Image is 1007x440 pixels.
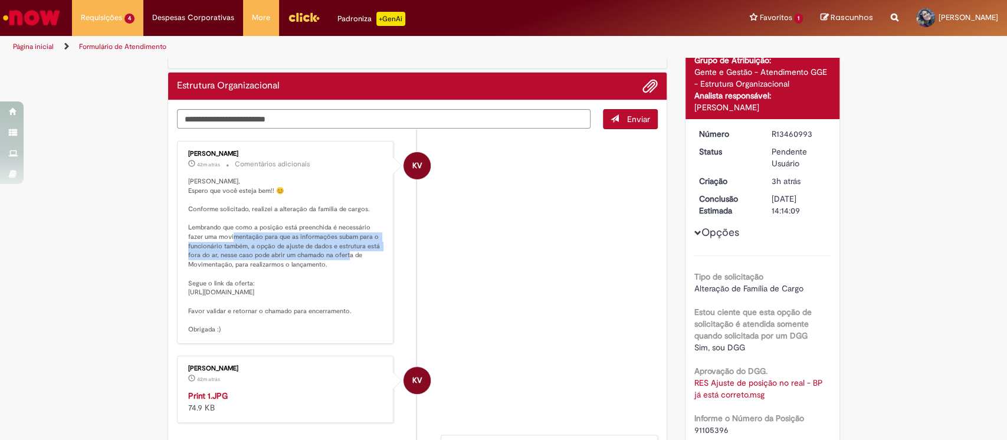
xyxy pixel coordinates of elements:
[690,128,763,140] dt: Número
[1,6,62,29] img: ServiceNow
[13,42,54,51] a: Página inicial
[337,12,405,26] div: Padroniza
[694,66,831,90] div: Gente e Gestão - Atendimento GGE - Estrutura Organizacional
[177,109,591,129] textarea: Digite sua mensagem aqui...
[188,390,385,413] div: 74.9 KB
[235,159,310,169] small: Comentários adicionais
[694,54,831,66] div: Grupo de Atribuição:
[188,365,385,372] div: [PERSON_NAME]
[376,12,405,26] p: +GenAi
[412,366,422,395] span: KV
[197,161,220,168] time: 29/08/2025 11:10:20
[690,146,763,157] dt: Status
[831,12,873,23] span: Rascunhos
[794,14,803,24] span: 1
[404,367,431,394] div: Karine Vieira
[79,42,166,51] a: Formulário de Atendimento
[694,101,831,113] div: [PERSON_NAME]
[81,12,122,24] span: Requisições
[694,366,767,376] b: Aprovação do DGG.
[694,425,729,435] span: 91105396
[197,161,220,168] span: 42m atrás
[694,283,803,294] span: Alteração de Família de Cargo
[772,176,801,186] span: 3h atrás
[642,78,658,94] button: Adicionar anexos
[772,176,801,186] time: 29/08/2025 09:14:03
[188,390,228,401] a: Print 1.JPG
[412,152,422,180] span: KV
[252,12,270,24] span: More
[690,193,763,216] dt: Conclusão Estimada
[694,413,804,423] b: Informe o Número da Posição
[627,114,650,124] span: Enviar
[772,193,826,216] div: [DATE] 14:14:09
[690,175,763,187] dt: Criação
[772,146,826,169] div: Pendente Usuário
[694,90,831,101] div: Analista responsável:
[9,36,662,58] ul: Trilhas de página
[188,177,385,334] p: [PERSON_NAME], Espero que você esteja bem!! 😊 Conforme solicitado, realizei a alteração da famíli...
[772,128,826,140] div: R13460993
[603,109,658,129] button: Enviar
[694,377,825,400] a: Download de RES Ajuste de posição no real - BP já está correto.msg
[694,342,745,353] span: Sim, sou DGG
[404,152,431,179] div: Karine Vieira
[939,12,998,22] span: [PERSON_NAME]
[177,81,280,91] h2: Estrutura Organizacional Histórico de tíquete
[124,14,135,24] span: 4
[152,12,234,24] span: Despesas Corporativas
[821,12,873,24] a: Rascunhos
[772,175,826,187] div: 29/08/2025 09:14:03
[759,12,792,24] span: Favoritos
[694,271,763,282] b: Tipo de solicitação
[197,376,220,383] time: 29/08/2025 11:10:11
[197,376,220,383] span: 42m atrás
[188,150,385,157] div: [PERSON_NAME]
[288,8,320,26] img: click_logo_yellow_360x200.png
[694,307,812,341] b: Estou ciente que esta opção de solicitação é atendida somente quando solicitada por um DGG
